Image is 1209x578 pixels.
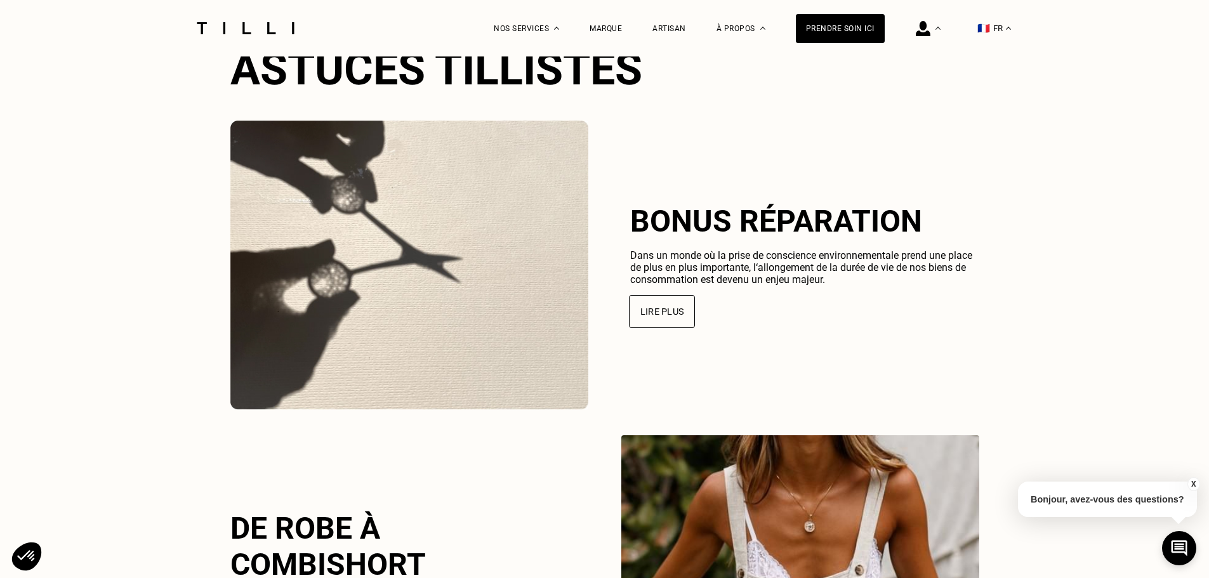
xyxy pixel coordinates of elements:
span: 🇫🇷 [977,22,990,34]
h2: Astuces Tillistes [230,43,979,95]
a: Prendre soin ici [796,14,885,43]
button: Lire plus [629,295,695,328]
span: Dans un monde où la prise de conscience environnementale prend une place de plus en plus importan... [630,249,972,286]
img: Menu déroulant [554,27,559,30]
img: Logo du service de couturière Tilli [192,22,299,34]
p: Bonjour, avez-vous des questions? [1018,482,1197,517]
button: X [1187,477,1199,491]
h2: Bonus réparation [630,203,979,239]
img: Menu déroulant à propos [760,27,765,30]
a: Artisan [652,24,686,33]
a: Marque [590,24,622,33]
img: Menu déroulant [935,27,941,30]
img: menu déroulant [1006,27,1011,30]
img: icône connexion [916,21,930,36]
img: Bonus réparation [230,121,588,409]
